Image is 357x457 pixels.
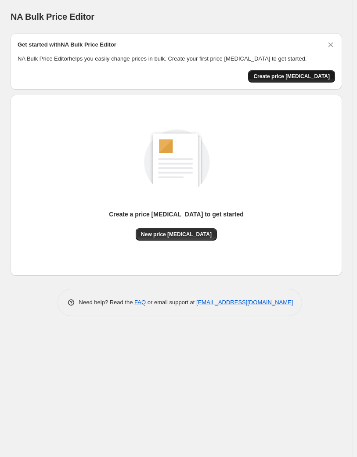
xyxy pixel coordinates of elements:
span: New price [MEDICAL_DATA] [141,231,212,238]
button: Create price change job [248,70,335,83]
span: Create price [MEDICAL_DATA] [253,73,330,80]
span: NA Bulk Price Editor [11,12,94,22]
span: Need help? Read the [79,299,135,306]
p: NA Bulk Price Editor helps you easily change prices in bulk. Create your first price [MEDICAL_DAT... [18,54,335,63]
span: or email support at [146,299,196,306]
a: FAQ [134,299,146,306]
p: Create a price [MEDICAL_DATA] to get started [109,210,244,219]
button: New price [MEDICAL_DATA] [136,228,217,241]
button: Dismiss card [326,40,335,49]
a: [EMAIL_ADDRESS][DOMAIN_NAME] [196,299,293,306]
h2: Get started with NA Bulk Price Editor [18,40,116,49]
